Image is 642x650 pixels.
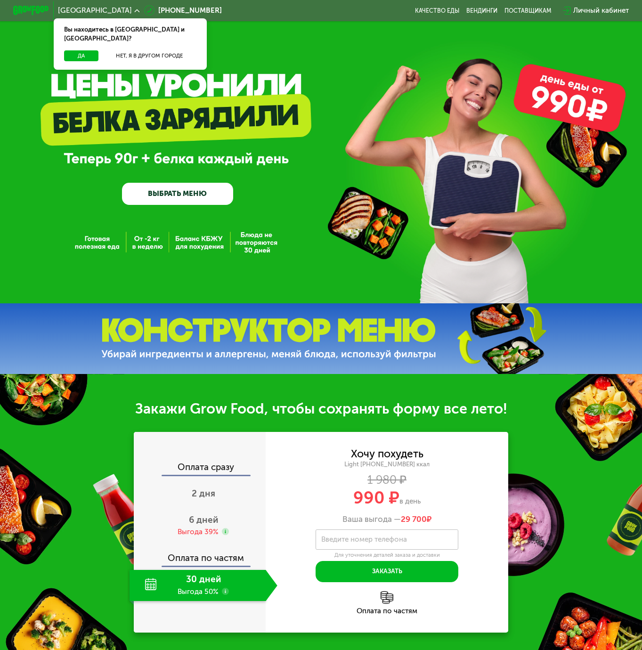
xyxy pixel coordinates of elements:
[64,50,98,61] button: Да
[266,608,508,615] div: Оплата по частям
[381,591,393,604] img: l6xcnZfty9opOoJh.png
[144,5,222,16] a: [PHONE_NUMBER]
[316,552,458,559] div: Для уточнения деталей заказа и доставки
[122,183,233,205] a: ВЫБРАТЬ МЕНЮ
[321,537,407,542] label: Введите номер телефона
[135,463,266,475] div: Оплата сразу
[266,514,508,524] div: Ваша выгода —
[466,7,497,14] a: Вендинги
[192,488,215,499] span: 2 дня
[189,514,218,525] span: 6 дней
[316,561,458,582] button: Заказать
[401,514,431,524] span: ₽
[504,7,551,14] div: поставщикам
[401,514,427,524] span: 29 700
[178,527,219,537] div: Выгода 39%
[353,487,399,508] span: 990 ₽
[135,545,266,566] div: Оплата по частям
[266,460,508,468] div: Light [PHONE_NUMBER] ккал
[399,497,421,505] span: в день
[415,7,459,14] a: Качество еды
[573,5,629,16] div: Личный кабинет
[351,449,423,459] div: Хочу похудеть
[102,50,196,61] button: Нет, я в другом городе
[266,475,508,485] div: 1 980 ₽
[54,18,207,50] div: Вы находитесь в [GEOGRAPHIC_DATA] и [GEOGRAPHIC_DATA]?
[58,7,132,14] span: [GEOGRAPHIC_DATA]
